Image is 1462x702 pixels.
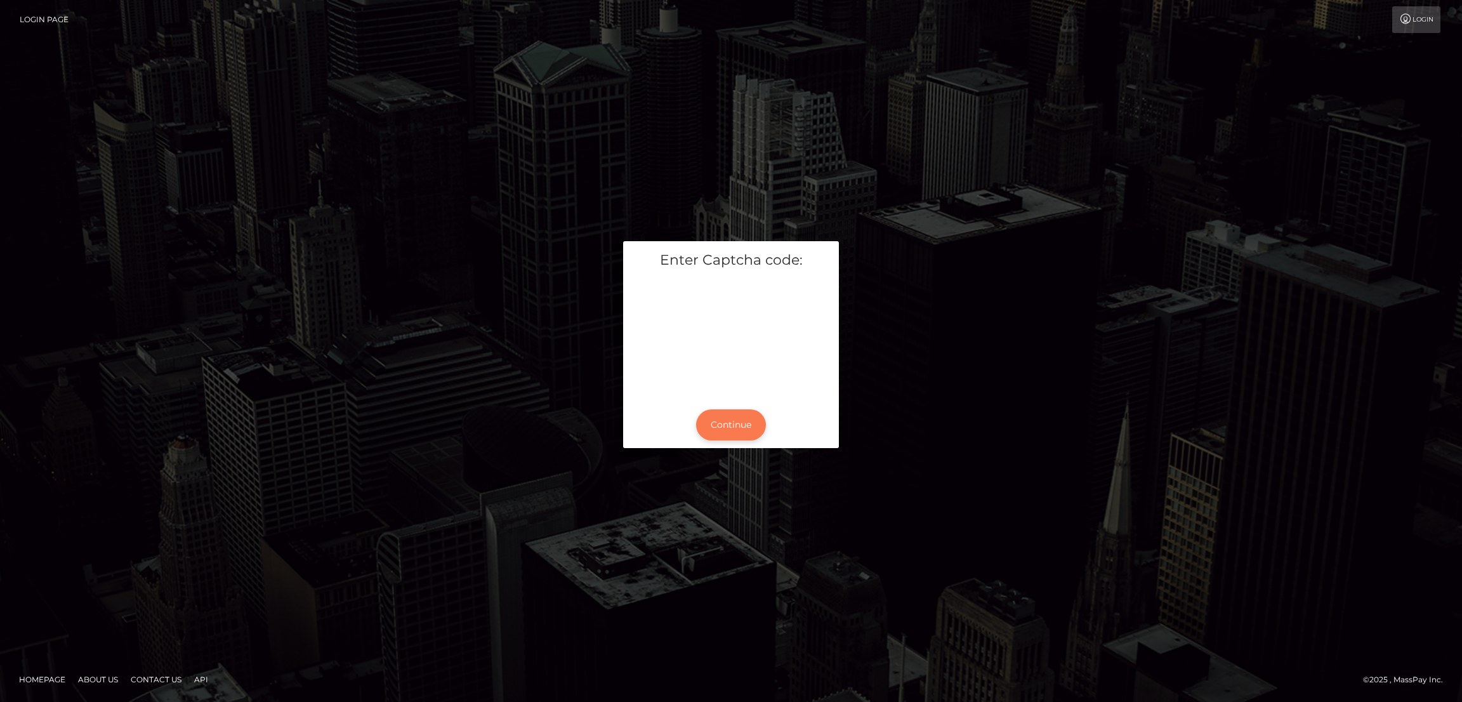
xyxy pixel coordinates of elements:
h5: Enter Captcha code: [633,251,829,270]
a: Login Page [20,6,69,33]
button: Continue [696,409,766,440]
a: Login [1392,6,1440,33]
a: Contact Us [126,670,187,689]
iframe: mtcaptcha [633,279,829,392]
a: Homepage [14,670,70,689]
div: © 2025 , MassPay Inc. [1363,673,1452,687]
a: About Us [73,670,123,689]
a: API [189,670,213,689]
